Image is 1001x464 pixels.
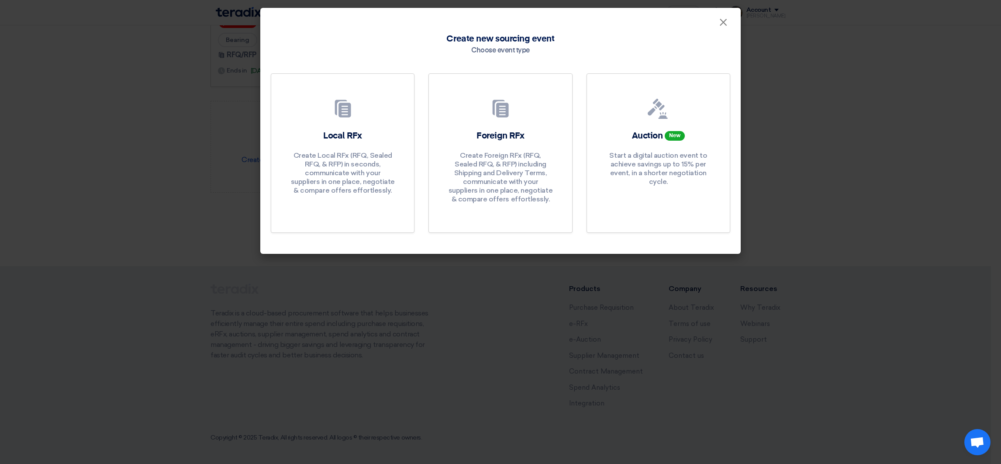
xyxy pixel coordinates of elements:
[476,130,525,142] h2: Foreign RFx
[665,131,685,141] span: New
[323,130,362,142] h2: Local RFx
[587,73,730,233] a: Auction New Start a digital auction event to achieve savings up to 15% per event, in a shorter ne...
[428,73,572,233] a: Foreign RFx Create Foreign RFx (RFQ, Sealed RFQ, & RFP) including Shipping and Delivery Terms, co...
[446,32,554,45] span: Create new sourcing event
[448,151,553,204] p: Create Foreign RFx (RFQ, Sealed RFQ, & RFP) including Shipping and Delivery Terms, communicate wi...
[471,45,530,56] div: Choose event type
[290,151,395,195] p: Create Local RFx (RFQ, Sealed RFQ, & RFP) in seconds, communicate with your suppliers in one plac...
[719,16,728,33] span: ×
[271,73,414,233] a: Local RFx Create Local RFx (RFQ, Sealed RFQ, & RFP) in seconds, communicate with your suppliers i...
[712,14,735,31] button: Close
[964,429,991,455] div: Open chat
[632,132,663,140] span: Auction
[606,151,711,186] p: Start a digital auction event to achieve savings up to 15% per event, in a shorter negotiation cy...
